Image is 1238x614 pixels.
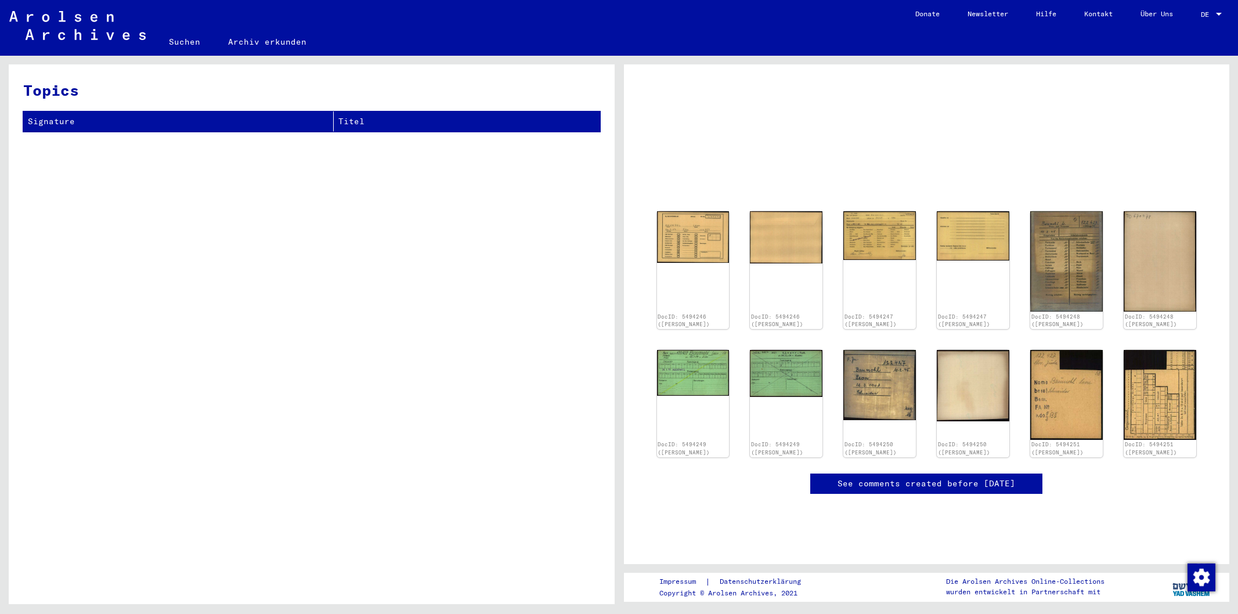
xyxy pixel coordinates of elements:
img: Zustimmung ändern [1188,564,1215,591]
img: Arolsen_neg.svg [9,11,146,40]
img: 001.jpg [1030,350,1103,439]
span: DE [1201,10,1214,19]
img: 001.jpg [843,211,916,260]
img: 002.jpg [937,350,1009,421]
a: DocID: 5494246 ([PERSON_NAME]) [751,313,803,328]
h3: Topics [23,79,600,102]
p: Copyright © Arolsen Archives, 2021 [659,588,815,598]
a: DocID: 5494249 ([PERSON_NAME]) [658,441,710,456]
a: DocID: 5494247 ([PERSON_NAME]) [844,313,897,328]
img: 001.jpg [657,211,730,263]
p: wurden entwickelt in Partnerschaft mit [946,587,1105,597]
a: DocID: 5494251 ([PERSON_NAME]) [1031,441,1084,456]
img: 002.jpg [1124,350,1196,439]
a: DocID: 5494250 ([PERSON_NAME]) [844,441,897,456]
a: Datenschutzerklärung [710,576,815,588]
a: Impressum [659,576,705,588]
a: DocID: 5494248 ([PERSON_NAME]) [1031,313,1084,328]
img: 002.jpg [750,350,822,397]
img: 001.jpg [1030,211,1103,312]
img: 002.jpg [750,211,822,263]
img: 002.jpg [1124,211,1196,312]
a: DocID: 5494250 ([PERSON_NAME]) [938,441,990,456]
a: DocID: 5494251 ([PERSON_NAME]) [1125,441,1177,456]
a: Suchen [155,28,214,56]
img: 001.jpg [843,350,916,420]
a: Archiv erkunden [214,28,320,56]
a: DocID: 5494248 ([PERSON_NAME]) [1125,313,1177,328]
img: 002.jpg [937,211,1009,261]
img: 001.jpg [657,350,730,396]
a: DocID: 5494247 ([PERSON_NAME]) [938,313,990,328]
div: | [659,576,815,588]
a: See comments created before [DATE] [838,478,1015,490]
img: yv_logo.png [1170,572,1214,601]
a: DocID: 5494246 ([PERSON_NAME]) [658,313,710,328]
th: Titel [334,111,600,132]
th: Signature [23,111,334,132]
a: DocID: 5494249 ([PERSON_NAME]) [751,441,803,456]
p: Die Arolsen Archives Online-Collections [946,576,1105,587]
